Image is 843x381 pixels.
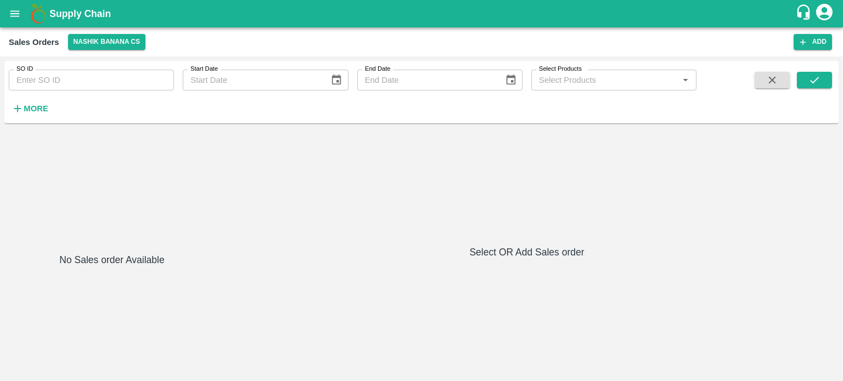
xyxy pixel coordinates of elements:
[814,2,834,25] div: account of current user
[220,244,834,260] h6: Select OR Add Sales order
[183,70,322,90] input: Start Date
[49,6,795,21] a: Supply Chain
[794,34,832,50] button: Add
[535,73,675,87] input: Select Products
[27,3,49,25] img: logo
[365,65,390,73] label: End Date
[501,70,521,90] button: Choose date
[24,104,48,113] strong: More
[59,252,164,372] h6: No Sales order Available
[16,65,33,73] label: SO ID
[9,35,59,49] div: Sales Orders
[795,4,814,24] div: customer-support
[539,65,582,73] label: Select Products
[2,1,27,26] button: open drawer
[190,65,218,73] label: Start Date
[49,8,111,19] b: Supply Chain
[357,70,496,90] input: End Date
[68,34,146,50] button: Select DC
[9,70,174,90] input: Enter SO ID
[9,99,51,118] button: More
[326,70,347,90] button: Choose date
[678,73,693,87] button: Open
